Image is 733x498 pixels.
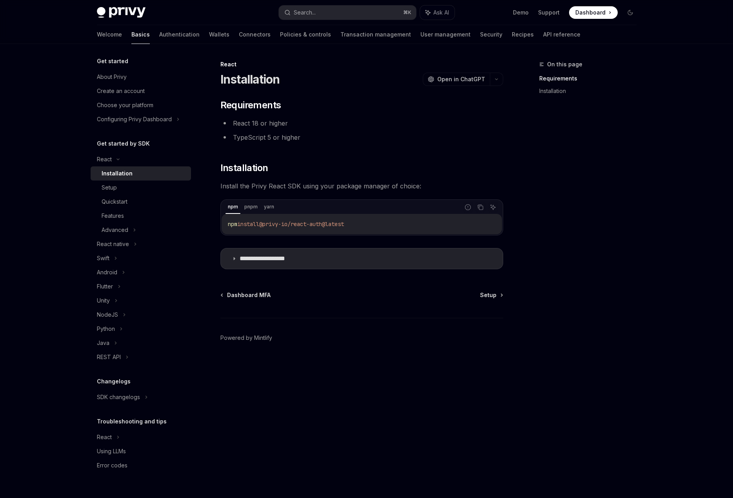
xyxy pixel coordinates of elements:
div: Error codes [97,461,127,470]
img: dark logo [97,7,146,18]
div: Search... [294,8,316,17]
a: Setup [480,291,502,299]
div: React native [97,239,129,249]
span: ⌘ K [403,9,411,16]
a: About Privy [91,70,191,84]
a: Error codes [91,458,191,472]
div: About Privy [97,72,127,82]
button: Copy the contents from the code block [475,202,486,212]
button: Ask AI [488,202,498,212]
a: Welcome [97,25,122,44]
div: Features [102,211,124,221]
div: REST API [97,352,121,362]
h5: Changelogs [97,377,131,386]
span: On this page [547,60,582,69]
span: Dashboard MFA [227,291,271,299]
a: Quickstart [91,195,191,209]
h5: Get started [97,57,128,66]
a: Installation [91,166,191,181]
div: Python [97,324,115,334]
div: Setup [102,183,117,192]
div: Swift [97,254,109,263]
div: npm [226,202,240,212]
li: React 18 or higher [220,118,503,129]
a: Policies & controls [280,25,331,44]
div: Using LLMs [97,447,126,456]
a: Requirements [539,72,643,85]
h5: Troubleshooting and tips [97,417,167,426]
div: Android [97,268,117,277]
a: Recipes [512,25,534,44]
span: install [237,221,259,228]
a: Authentication [159,25,200,44]
span: Installation [220,162,268,174]
div: Unity [97,296,110,305]
div: Advanced [102,225,128,235]
div: Quickstart [102,197,127,206]
div: React [97,155,112,164]
span: Dashboard [575,9,606,16]
a: API reference [543,25,580,44]
div: Installation [102,169,133,178]
div: Choose your platform [97,100,153,110]
div: SDK changelogs [97,392,140,402]
button: Open in ChatGPT [423,73,490,86]
a: Installation [539,85,643,97]
a: Support [538,9,560,16]
a: User management [420,25,471,44]
span: @privy-io/react-auth@latest [259,221,344,228]
a: Dashboard [569,6,618,19]
a: Connectors [239,25,271,44]
span: Setup [480,291,497,299]
a: Choose your platform [91,98,191,112]
a: Setup [91,181,191,195]
div: Configuring Privy Dashboard [97,115,172,124]
span: Ask AI [433,9,449,16]
h1: Installation [220,72,280,86]
div: yarn [262,202,276,212]
a: Dashboard MFA [221,291,271,299]
a: Using LLMs [91,444,191,458]
div: React [97,432,112,442]
button: Toggle dark mode [624,6,637,19]
a: Security [480,25,502,44]
a: Create an account [91,84,191,98]
a: Features [91,209,191,223]
button: Ask AI [420,5,455,20]
div: React [220,60,503,68]
a: Transaction management [340,25,411,44]
a: Wallets [209,25,229,44]
div: Flutter [97,282,113,291]
div: Java [97,338,109,348]
span: npm [228,221,237,228]
a: Powered by Mintlify [220,334,272,342]
span: Install the Privy React SDK using your package manager of choice: [220,181,503,192]
button: Search...⌘K [279,5,416,20]
span: Requirements [220,99,281,111]
span: Open in ChatGPT [437,75,485,83]
div: NodeJS [97,310,118,319]
div: pnpm [242,202,260,212]
a: Basics [131,25,150,44]
a: Demo [513,9,529,16]
div: Create an account [97,86,145,96]
li: TypeScript 5 or higher [220,132,503,143]
button: Report incorrect code [463,202,473,212]
h5: Get started by SDK [97,139,150,148]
